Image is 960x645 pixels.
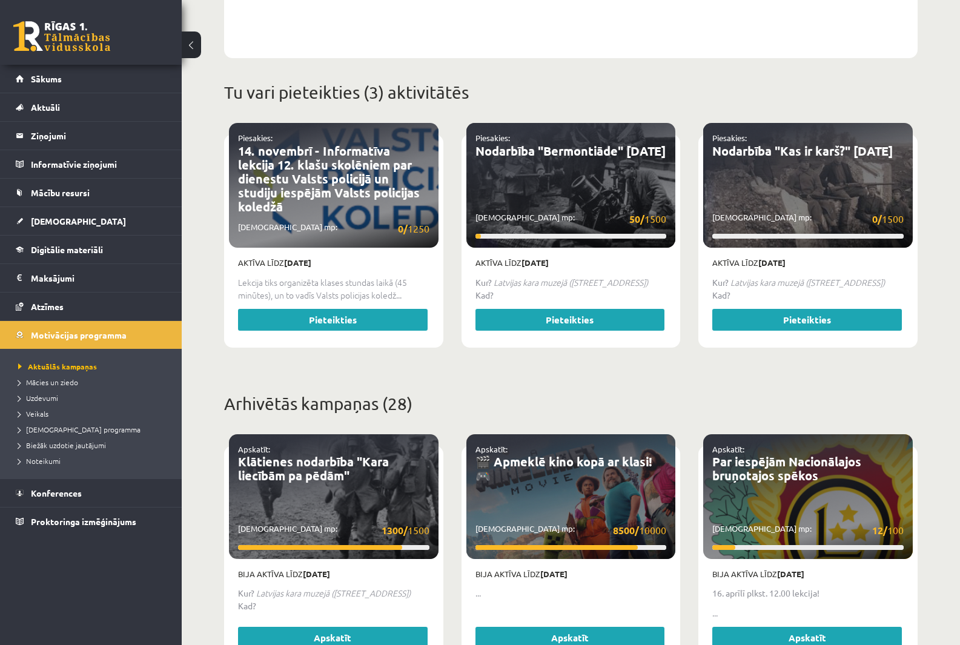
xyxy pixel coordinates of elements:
a: Informatīvie ziņojumi [16,150,167,178]
span: Uzdevumi [18,393,58,403]
a: Nodarbība "Kas ir karš?" [DATE] [712,143,893,159]
span: Mācies un ziedo [18,377,78,387]
p: ... [712,607,904,620]
em: Latvijas kara muzejā ([STREET_ADDRESS]) [730,276,885,288]
strong: [DATE] [303,569,330,579]
strong: [DATE] [777,569,804,579]
span: Proktoringa izmēģinājums [31,516,136,527]
strong: Kur? [712,277,729,288]
p: Lekcija tiks organizēta klases stundas laikā (45 minūtes), un to vadīs Valsts policijas koledž... [238,276,429,302]
strong: 0/ [872,213,882,225]
span: Mācību resursi [31,187,90,198]
span: 10000 [613,523,666,538]
a: Digitālie materiāli [16,236,167,263]
span: Konferences [31,488,82,498]
a: Konferences [16,479,167,507]
p: [DEMOGRAPHIC_DATA] mp: [712,211,904,227]
span: 100 [872,523,904,538]
a: Biežāk uzdotie jautājumi [18,440,170,451]
p: Bija aktīva līdz [238,568,429,580]
strong: [DATE] [758,257,786,268]
strong: [DATE] [521,257,549,268]
p: [DEMOGRAPHIC_DATA] mp: [475,211,667,227]
em: Latvijas kara muzejā ([STREET_ADDRESS]) [494,276,648,288]
span: Noteikumi [18,456,61,466]
strong: Kad? [238,600,256,611]
p: Arhivētās kampaņas (28) [224,391,918,417]
a: Rīgas 1. Tālmācības vidusskola [13,21,110,51]
strong: [DATE] [540,569,568,579]
a: Maksājumi [16,264,167,292]
p: Tu vari pieteikties (3) aktivitātēs [224,80,918,105]
a: Uzdevumi [18,392,170,403]
span: Digitālie materiāli [31,244,103,255]
span: 1500 [382,523,429,538]
strong: 16. aprīlī plkst. 12.00 lekcija! [712,587,819,598]
span: 1500 [872,211,904,227]
a: Klātienes nodarbība "Kara liecībām pa pēdām" [238,454,389,483]
strong: 8500/ [613,524,639,537]
a: [DEMOGRAPHIC_DATA] programma [18,424,170,435]
a: Apskatīt: [238,444,270,454]
a: Piesakies: [238,133,273,143]
span: Veikals [18,409,48,418]
legend: Ziņojumi [31,122,167,150]
a: Aktuālās kampaņas [18,361,170,372]
a: Pieteikties [238,309,428,331]
a: Piesakies: [712,133,747,143]
strong: 50/ [629,213,644,225]
span: 1250 [398,221,429,236]
span: [DEMOGRAPHIC_DATA] [31,216,126,227]
legend: Maksājumi [31,264,167,292]
a: Mācies un ziedo [18,377,170,388]
a: Piesakies: [475,133,510,143]
a: Pieteikties [475,309,665,331]
a: Apskatīt: [712,444,744,454]
em: Latvijas kara muzejā ([STREET_ADDRESS]) [256,587,411,599]
a: 🎬 Apmeklē kino kopā ar klasi! 🎮 [475,454,652,483]
a: Sākums [16,65,167,93]
span: Aktuālās kampaņas [18,362,97,371]
a: Nodarbība "Bermontiāde" [DATE] [475,143,666,159]
a: Apskatīt: [475,444,508,454]
p: [DEMOGRAPHIC_DATA] mp: [238,221,429,236]
a: 14. novembrī - Informatīva lekcija 12. klašu skolēniem par dienestu Valsts policijā un studiju ie... [238,143,420,214]
p: Aktīva līdz [238,257,429,269]
p: [DEMOGRAPHIC_DATA] mp: [475,523,667,538]
span: Biežāk uzdotie jautājumi [18,440,106,450]
legend: Informatīvie ziņojumi [31,150,167,178]
span: Motivācijas programma [31,329,127,340]
span: Atzīmes [31,301,64,312]
a: Motivācijas programma [16,321,167,349]
a: Ziņojumi [16,122,167,150]
a: Pieteikties [712,309,902,331]
p: Bija aktīva līdz [712,568,904,580]
p: [DEMOGRAPHIC_DATA] mp: [712,523,904,538]
p: Bija aktīva līdz [475,568,667,580]
span: 1500 [629,211,666,227]
a: Par iespējām Nacionālajos bruņotajos spēkos [712,454,861,483]
p: [DEMOGRAPHIC_DATA] mp: [238,523,429,538]
a: Proktoringa izmēģinājums [16,508,167,535]
strong: Kad? [475,289,494,300]
strong: 0/ [398,222,408,235]
strong: Kur? [238,587,254,598]
span: Aktuāli [31,102,60,113]
strong: Kur? [475,277,492,288]
a: Veikals [18,408,170,419]
span: [DEMOGRAPHIC_DATA] programma [18,425,141,434]
p: Aktīva līdz [712,257,904,269]
p: ... [475,587,667,600]
a: Atzīmes [16,293,167,320]
span: Sākums [31,73,62,84]
a: Noteikumi [18,455,170,466]
a: Mācību resursi [16,179,167,207]
strong: 12/ [872,524,887,537]
a: [DEMOGRAPHIC_DATA] [16,207,167,235]
strong: Kad? [712,289,730,300]
strong: [DATE] [284,257,311,268]
a: Aktuāli [16,93,167,121]
p: Aktīva līdz [475,257,667,269]
strong: 1300/ [382,524,408,537]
